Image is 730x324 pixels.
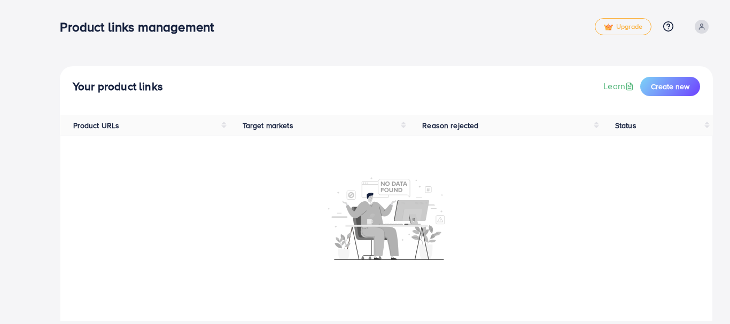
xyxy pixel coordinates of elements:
h3: Product links management [60,19,222,35]
span: Product URLs [73,120,120,131]
span: Create new [651,81,689,92]
img: tick [604,23,613,31]
a: Learn [603,80,636,92]
h4: Your product links [73,80,163,93]
a: tickUpgrade [595,18,651,35]
span: Status [615,120,636,131]
span: Reason rejected [422,120,478,131]
img: No account [328,176,445,260]
span: Target markets [243,120,293,131]
span: Upgrade [604,23,642,31]
button: Create new [640,77,700,96]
